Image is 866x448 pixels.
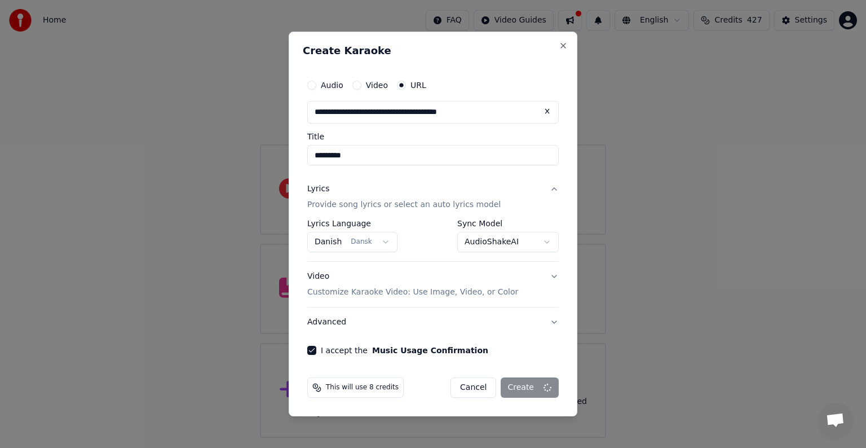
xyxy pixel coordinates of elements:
h2: Create Karaoke [303,46,563,56]
span: This will use 8 credits [326,383,399,392]
label: I accept the [321,346,488,354]
button: I accept the [372,346,488,354]
p: Provide song lyrics or select an auto lyrics model [307,199,501,210]
button: LyricsProvide song lyrics or select an auto lyrics model [307,174,559,219]
div: Video [307,271,518,298]
label: Title [307,133,559,140]
p: Customize Karaoke Video: Use Image, Video, or Color [307,287,518,298]
label: Sync Model [457,219,559,227]
label: Lyrics Language [307,219,397,227]
div: LyricsProvide song lyrics or select an auto lyrics model [307,219,559,261]
button: Cancel [450,377,496,398]
div: Lyrics [307,183,329,195]
button: Advanced [307,308,559,337]
button: VideoCustomize Karaoke Video: Use Image, Video, or Color [307,262,559,307]
label: Video [366,81,388,89]
label: Audio [321,81,343,89]
label: URL [410,81,426,89]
